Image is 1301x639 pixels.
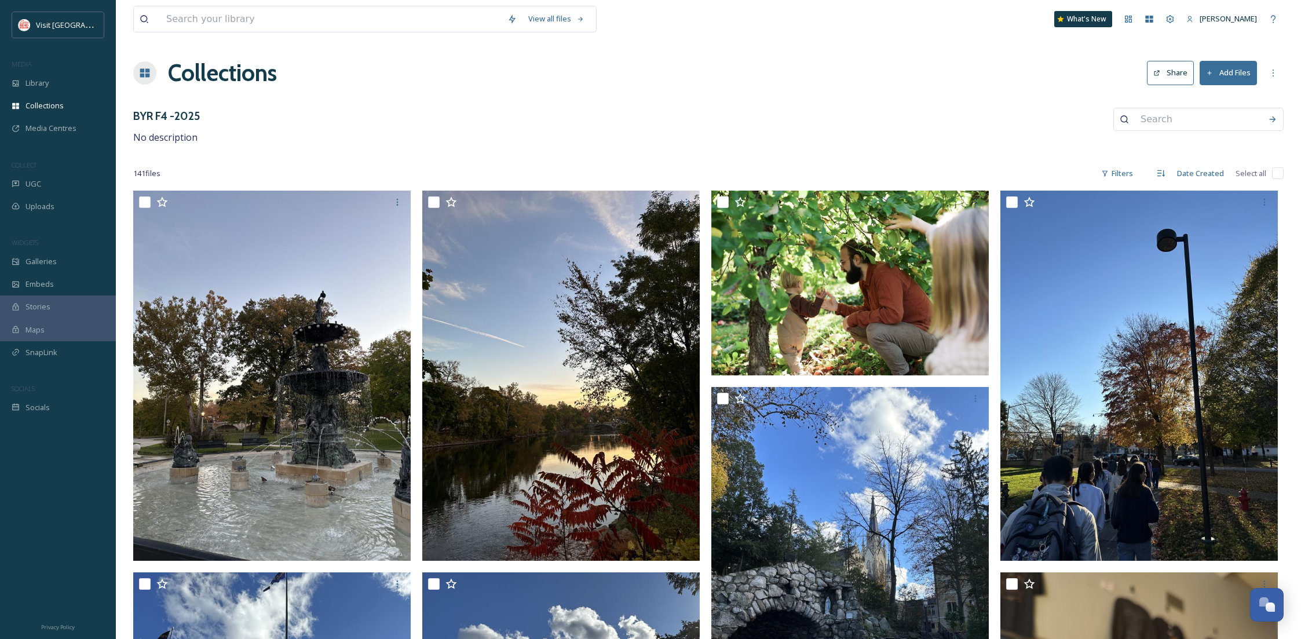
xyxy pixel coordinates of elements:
span: Media Centres [25,123,76,134]
div: Date Created [1171,162,1230,185]
div: Filters [1095,162,1139,185]
h3: BYR F4 -2025 [133,108,200,125]
span: [PERSON_NAME] [1200,13,1257,24]
span: Maps [25,324,45,335]
a: Collections [168,56,277,90]
span: Embeds [25,279,54,290]
span: UGC [25,178,41,189]
span: No description [133,131,198,144]
span: WIDGETS [12,238,38,247]
img: IMG_0563.jpeg [133,191,411,560]
span: Socials [25,402,50,413]
input: Search your library [160,6,502,32]
a: Privacy Policy [41,619,75,633]
img: IMG_1274.jpeg [711,191,989,376]
a: What's New [1054,11,1112,27]
input: Search [1135,107,1262,132]
span: Privacy Policy [41,623,75,631]
span: Select all [1236,168,1266,179]
span: Galleries [25,256,57,267]
span: SOCIALS [12,384,35,393]
span: Uploads [25,201,54,212]
span: Collections [25,100,64,111]
button: Share [1147,61,1194,85]
button: Add Files [1200,61,1257,85]
span: SnapLink [25,347,57,358]
span: COLLECT [12,160,36,169]
img: IMG_0575.jpeg [422,191,700,560]
a: View all files [522,8,590,30]
span: Stories [25,301,50,312]
button: Open Chat [1250,588,1284,622]
span: Visit [GEOGRAPHIC_DATA] [36,19,126,30]
span: 141 file s [133,168,160,179]
img: IMG_1497.jpeg [1000,191,1278,560]
a: [PERSON_NAME] [1181,8,1263,30]
span: Library [25,78,49,89]
span: MEDIA [12,60,32,68]
img: vsbm-stackedMISH_CMYKlogo2017.jpg [19,19,30,31]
